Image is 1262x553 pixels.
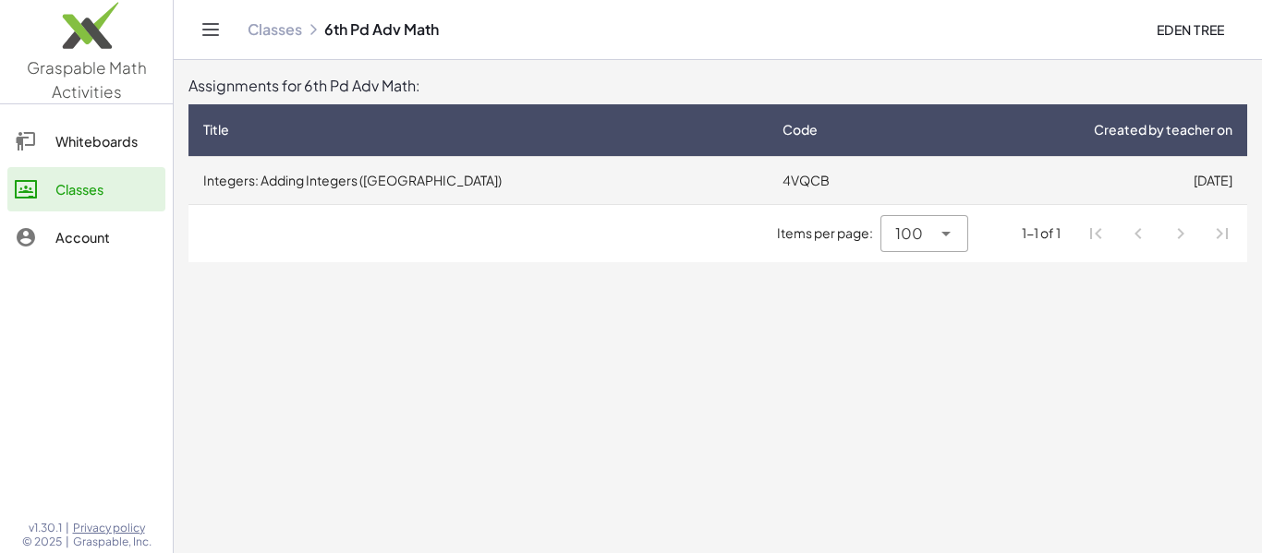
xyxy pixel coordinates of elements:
a: Privacy policy [73,521,152,535]
nav: Pagination Navigation [1075,212,1244,255]
a: Classes [7,167,165,211]
span: Created by teacher on [1094,120,1232,139]
span: | [66,535,69,549]
td: [DATE] [916,156,1247,204]
div: Account [55,226,158,248]
a: Classes [248,20,302,39]
td: 4VQCB [768,156,916,204]
a: Account [7,215,165,259]
div: Whiteboards [55,130,158,152]
a: Whiteboards [7,119,165,163]
span: | [66,521,69,535]
span: Items per page: [777,223,880,243]
button: Toggle navigation [196,15,225,44]
span: v1.30.1 [29,521,62,535]
div: Assignments for 6th Pd Adv Math: [188,75,1247,97]
td: Integers: Adding Integers ([GEOGRAPHIC_DATA]) [188,156,768,204]
span: Graspable Math Activities [27,57,147,102]
span: Code [783,120,818,139]
span: © 2025 [22,535,62,549]
div: 1-1 of 1 [1022,223,1061,243]
span: Title [203,120,229,139]
div: Classes [55,178,158,200]
span: Graspable, Inc. [73,535,152,549]
span: Eden Tree [1156,21,1225,38]
button: Eden Tree [1141,13,1240,46]
span: 100 [895,222,923,245]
